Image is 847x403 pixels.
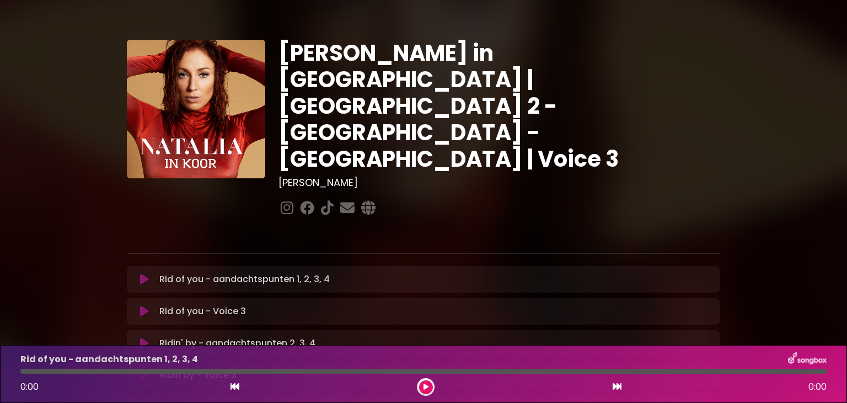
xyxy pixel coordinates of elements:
[808,380,827,394] span: 0:00
[127,40,265,178] img: YTVS25JmS9CLUqXqkEhs
[278,177,720,189] h3: [PERSON_NAME]
[20,353,198,366] p: Rid of you - aandachtspunten 1, 2, 3, 4
[788,352,827,367] img: songbox-logo-white.png
[159,273,330,286] p: Rid of you - aandachtspunten 1, 2, 3, 4
[278,40,720,172] h1: [PERSON_NAME] in [GEOGRAPHIC_DATA] | [GEOGRAPHIC_DATA] 2 - [GEOGRAPHIC_DATA] - [GEOGRAPHIC_DATA] ...
[159,337,315,350] p: Ridin' by - aandachtspunten 2, 3, 4
[159,305,246,318] p: Rid of you - Voice 3
[20,380,39,393] span: 0:00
